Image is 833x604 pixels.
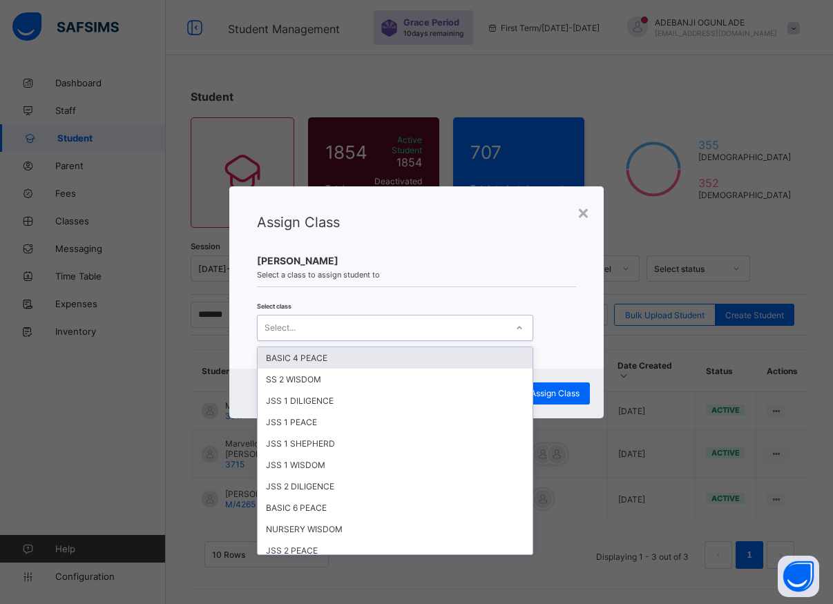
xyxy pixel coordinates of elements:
div: JSS 2 DILIGENCE [258,476,533,497]
span: [PERSON_NAME] [257,255,577,266]
div: NURSERY WISDOM [258,518,533,540]
div: SS 2 WISDOM [258,369,533,390]
button: Open asap [778,556,819,597]
div: JSS 1 DILIGENCE [258,390,533,411]
span: Select class [257,302,291,310]
div: JSS 1 PEACE [258,411,533,433]
span: Assign Class [257,214,340,231]
span: Select a class to assign student to [257,270,577,280]
div: × [577,200,590,224]
div: JSS 1 SHEPHERD [258,433,533,454]
div: Select... [265,315,296,341]
div: BASIC 4 PEACE [258,347,533,369]
span: Assign Class [530,388,580,398]
div: JSS 1 WISDOM [258,454,533,476]
div: BASIC 6 PEACE [258,497,533,518]
div: JSS 2 PEACE [258,540,533,561]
